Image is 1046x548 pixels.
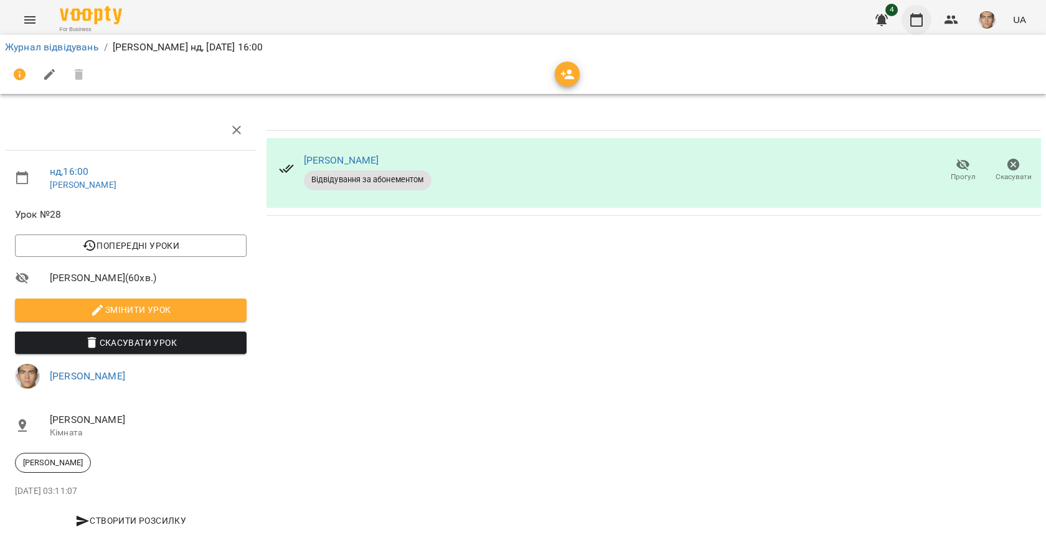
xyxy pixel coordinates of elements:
button: Попередні уроки [15,235,247,257]
a: [PERSON_NAME] [50,180,116,190]
a: Журнал відвідувань [5,41,99,53]
img: Voopty Logo [60,6,122,24]
span: Прогул [951,172,976,182]
p: [PERSON_NAME] нд, [DATE] 16:00 [113,40,263,55]
span: UA [1013,13,1026,26]
p: [DATE] 03:11:07 [15,485,247,498]
span: For Business [60,26,122,34]
li: / [104,40,108,55]
a: [PERSON_NAME] [304,154,379,166]
a: [PERSON_NAME] [50,370,125,382]
button: Прогул [938,153,988,188]
img: 290265f4fa403245e7fea1740f973bad.jpg [15,364,40,389]
span: [PERSON_NAME] ( 60 хв. ) [50,271,247,286]
button: Скасувати [988,153,1039,188]
button: Змінити урок [15,299,247,321]
p: Кімната [50,427,247,439]
span: Змінити урок [25,302,237,317]
span: Створити розсилку [20,513,242,528]
button: Menu [15,5,45,35]
span: Скасувати Урок [25,335,237,350]
a: нд , 16:00 [50,165,88,177]
span: Урок №28 [15,207,247,222]
span: [PERSON_NAME] [50,412,247,427]
button: Створити розсилку [15,509,247,532]
span: Скасувати [996,172,1032,182]
div: [PERSON_NAME] [15,453,91,473]
img: 290265f4fa403245e7fea1740f973bad.jpg [978,11,996,29]
button: Скасувати Урок [15,332,247,354]
span: 4 [885,4,898,16]
span: Попередні уроки [25,238,237,253]
button: UA [1008,8,1031,31]
span: Відвідування за абонементом [304,174,431,185]
nav: breadcrumb [5,40,1041,55]
span: [PERSON_NAME] [16,457,90,468]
